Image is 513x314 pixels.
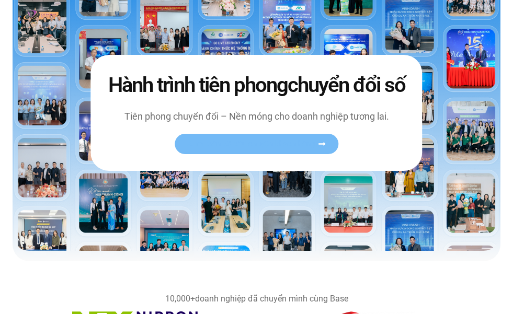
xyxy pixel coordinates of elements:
[288,73,405,97] span: chuyển đổi số
[175,134,338,154] a: Xem toàn bộ câu chuyện khách hàng
[107,109,405,123] p: Tiên phong chuyển đổi – Nền móng cho doanh nghiệp tương lai.
[21,295,492,303] div: doanh nghiệp đã chuyển mình cùng Base
[107,72,405,99] h2: Hành trình tiên phong
[165,294,195,304] b: 10,000+
[187,140,315,148] span: Xem toàn bộ câu chuyện khách hàng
